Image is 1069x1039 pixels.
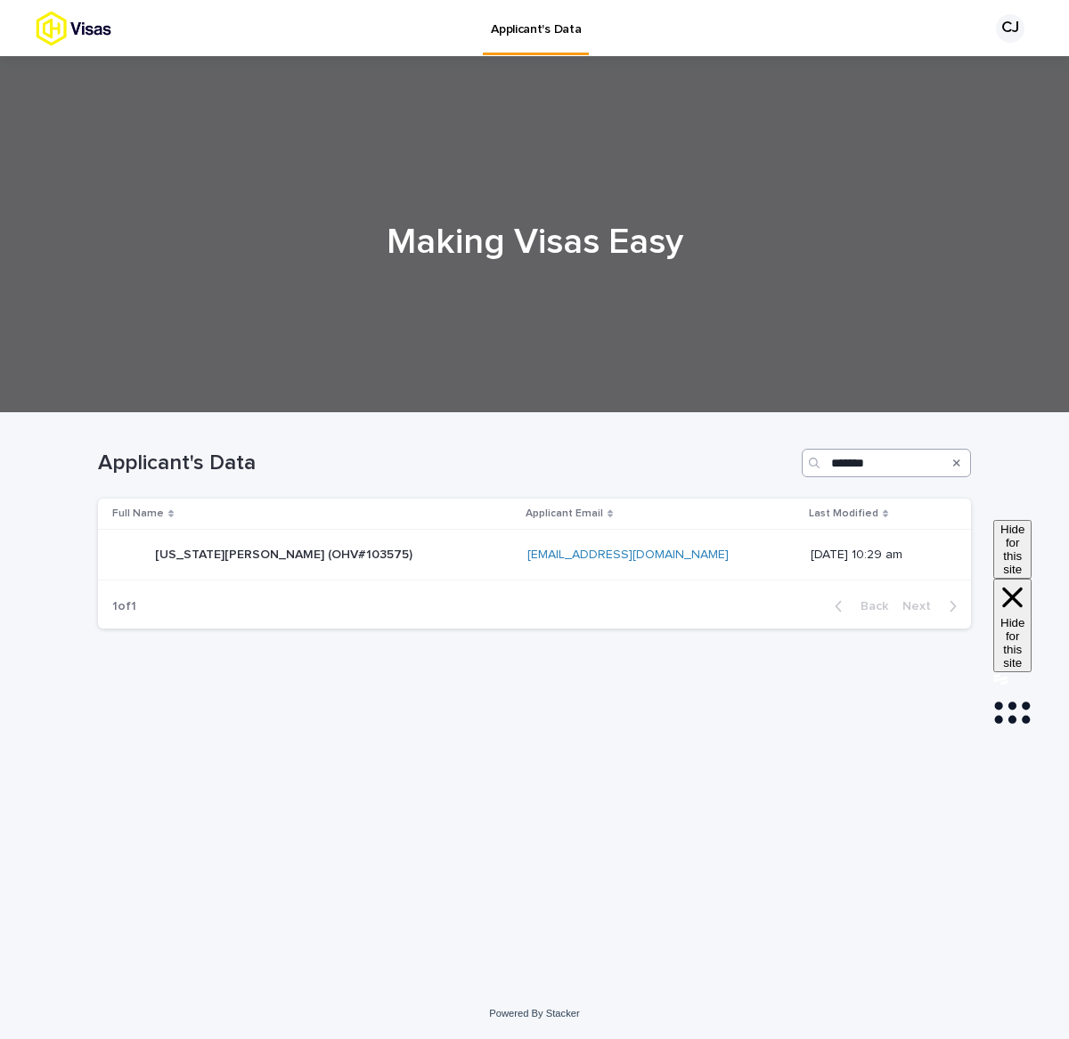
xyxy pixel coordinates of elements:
[489,1008,579,1019] a: Powered By Stacker
[527,548,729,561] a: [EMAIL_ADDRESS][DOMAIN_NAME]
[98,221,971,264] h1: Making Visas Easy
[902,600,942,613] span: Next
[802,449,971,477] input: Search
[850,600,888,613] span: Back
[809,504,878,524] p: Last Modified
[36,11,175,46] img: tx8HrbJQv2PFQx4TXEq5
[112,504,164,524] p: Full Name
[811,548,943,563] p: [DATE] 10:29 am
[895,598,971,614] button: Next
[996,14,1024,43] div: CJ
[98,585,151,629] p: 1 of 1
[98,451,795,476] h1: Applicant's Data
[98,530,971,580] tr: [US_STATE][PERSON_NAME] (OHV#103575)[US_STATE][PERSON_NAME] (OHV#103575) [EMAIL_ADDRESS][DOMAIN_N...
[526,504,603,524] p: Applicant Email
[155,544,416,563] p: [US_STATE][PERSON_NAME] (OHV#103575)
[820,598,895,614] button: Back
